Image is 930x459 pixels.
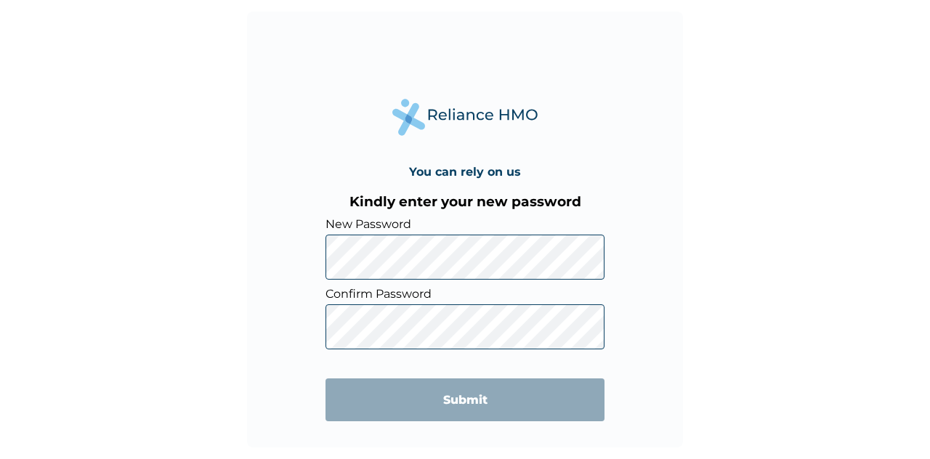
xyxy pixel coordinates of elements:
input: Submit [325,378,604,421]
h3: Kindly enter your new password [325,193,604,210]
h4: You can rely on us [409,165,521,179]
label: New Password [325,217,604,231]
label: Confirm Password [325,287,604,301]
img: Reliance Health's Logo [392,99,538,136]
